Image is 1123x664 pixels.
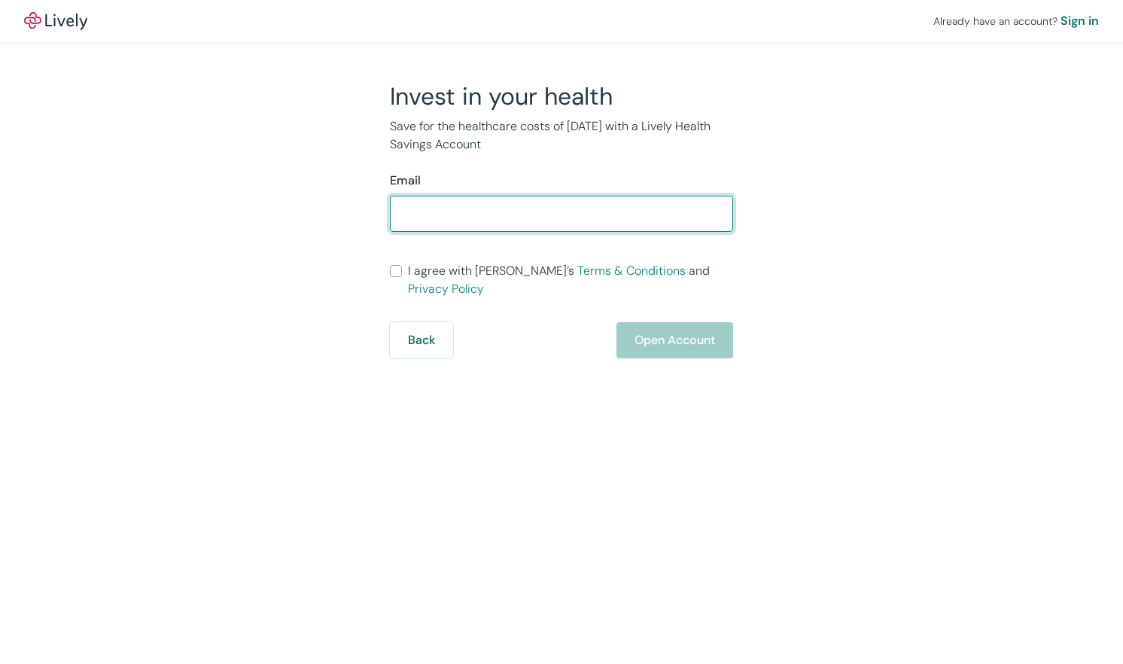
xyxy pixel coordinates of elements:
h2: Invest in your health [390,81,733,111]
div: Already have an account? [933,12,1099,30]
a: Privacy Policy [408,281,484,297]
label: Email [390,172,421,190]
button: Back [390,322,453,358]
a: LivelyLively [24,12,87,30]
a: Terms & Conditions [577,263,686,279]
a: Sign in [1061,12,1099,30]
img: Lively [24,12,87,30]
p: Save for the healthcare costs of [DATE] with a Lively Health Savings Account [390,117,733,154]
span: I agree with [PERSON_NAME]’s and [408,262,733,298]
